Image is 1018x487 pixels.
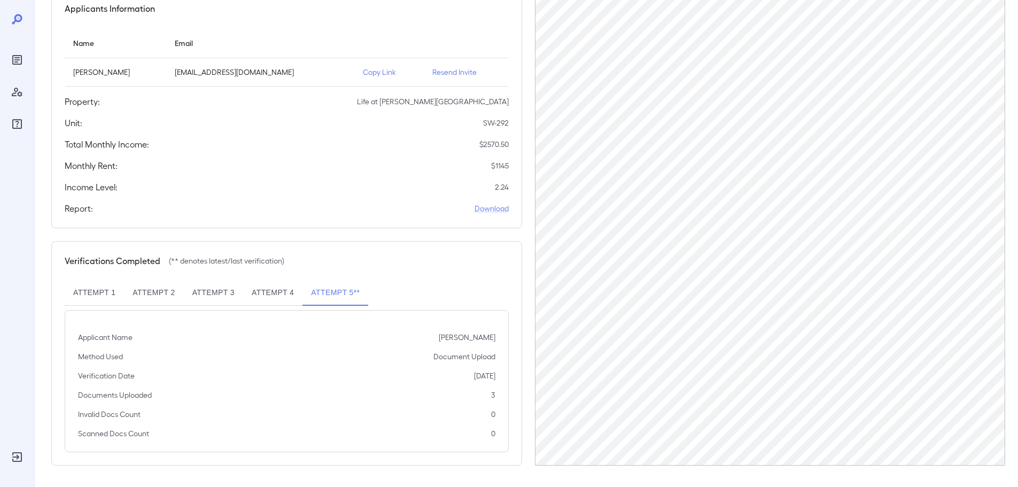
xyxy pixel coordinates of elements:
[479,139,509,150] p: $ 2570.50
[65,280,124,306] button: Attempt 1
[9,449,26,466] div: Log Out
[491,160,509,171] p: $ 1145
[302,280,368,306] button: Attempt 5**
[9,115,26,133] div: FAQ
[243,280,302,306] button: Attempt 4
[9,51,26,68] div: Reports
[491,390,495,400] p: 3
[65,181,118,194] h5: Income Level:
[65,159,118,172] h5: Monthly Rent:
[78,409,141,420] p: Invalid Docs Count
[357,96,509,107] p: Life at [PERSON_NAME][GEOGRAPHIC_DATA]
[439,332,495,343] p: [PERSON_NAME]
[78,370,135,381] p: Verification Date
[65,28,166,58] th: Name
[495,182,509,192] p: 2.24
[78,390,152,400] p: Documents Uploaded
[432,67,500,78] p: Resend Invite
[184,280,243,306] button: Attempt 3
[175,67,346,78] p: [EMAIL_ADDRESS][DOMAIN_NAME]
[124,280,183,306] button: Attempt 2
[474,370,495,381] p: [DATE]
[65,28,509,87] table: simple table
[78,351,123,362] p: Method Used
[78,428,149,439] p: Scanned Docs Count
[491,409,495,420] p: 0
[65,117,82,129] h5: Unit:
[166,28,354,58] th: Email
[65,2,155,15] h5: Applicants Information
[475,203,509,214] a: Download
[169,256,284,266] p: (** denotes latest/last verification)
[65,95,100,108] h5: Property:
[433,351,495,362] p: Document Upload
[491,428,495,439] p: 0
[363,67,415,78] p: Copy Link
[73,67,158,78] p: [PERSON_NAME]
[483,118,509,128] p: SW-292
[9,83,26,101] div: Manage Users
[65,202,93,215] h5: Report:
[65,138,149,151] h5: Total Monthly Income:
[65,254,160,267] h5: Verifications Completed
[78,332,133,343] p: Applicant Name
